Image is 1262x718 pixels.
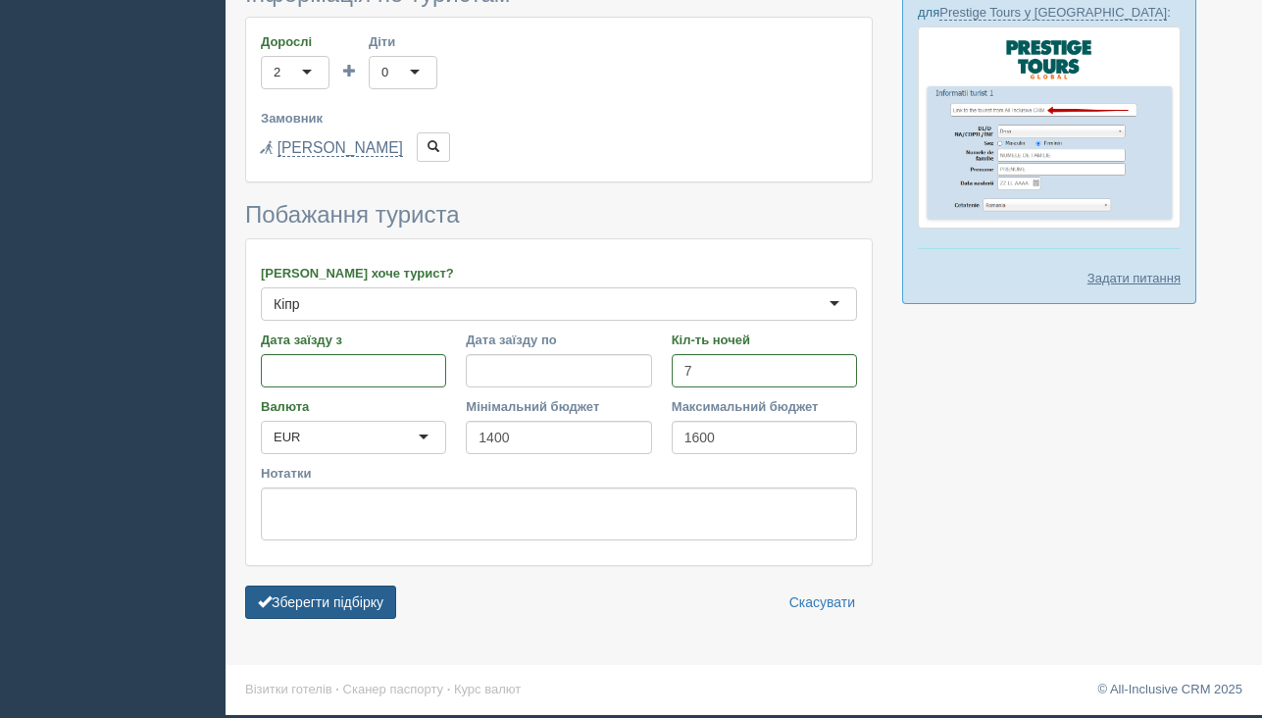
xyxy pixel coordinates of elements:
button: Зберегти підбірку [245,586,396,619]
span: Побажання туриста [245,201,460,228]
label: Валюта [261,397,446,416]
div: Кіпр [274,294,300,314]
label: Мінімальний бюджет [466,397,651,416]
label: Кіл-ть ночей [672,331,857,349]
label: Замовник [261,109,857,128]
a: Курс валют [454,682,521,696]
a: [PERSON_NAME] [278,139,403,157]
input: 7-10 або 7,10,14 [672,354,857,387]
a: Задати питання [1087,269,1181,287]
a: Сканер паспорту [343,682,443,696]
label: Нотатки [261,464,857,483]
label: Максимальний бюджет [672,397,857,416]
a: © All-Inclusive CRM 2025 [1097,682,1242,696]
label: Дата заїзду по [466,331,651,349]
a: Візитки готелів [245,682,332,696]
div: 0 [381,63,388,82]
label: Дорослі [261,32,329,51]
a: Prestige Tours у [GEOGRAPHIC_DATA] [939,5,1167,21]
label: Діти [369,32,437,51]
label: Дата заїзду з [261,331,446,349]
span: · [447,682,451,696]
div: 2 [274,63,280,82]
img: prestige-tours-booking-form-crm-for-travel-agents.png [918,26,1181,229]
label: [PERSON_NAME] хоче турист? [261,264,857,282]
a: Скасувати [777,586,868,619]
span: · [335,682,339,696]
div: EUR [274,428,300,447]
